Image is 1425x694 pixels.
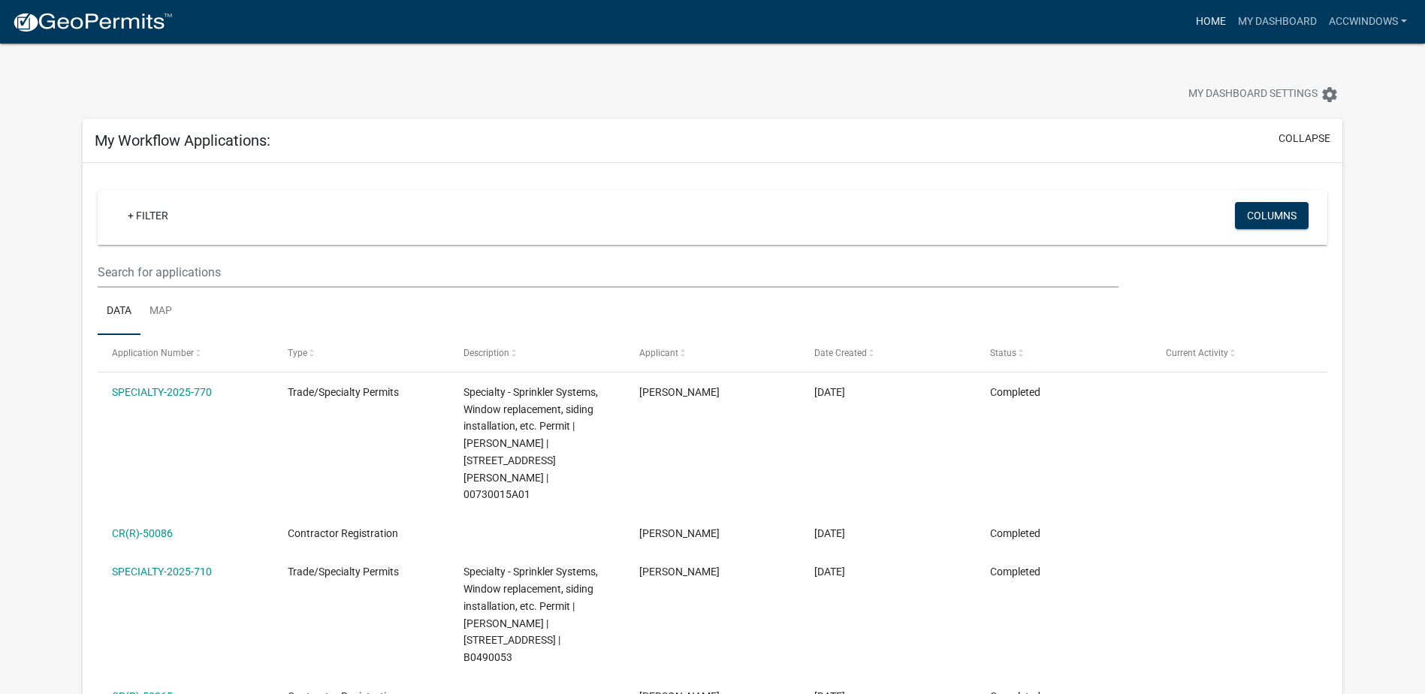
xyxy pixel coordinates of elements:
[639,348,678,358] span: Applicant
[990,386,1040,398] span: Completed
[463,566,598,663] span: Specialty - Sprinkler Systems, Window replacement, siding installation, etc. Permit | Sarah Bitem...
[990,566,1040,578] span: Completed
[639,527,720,539] span: Sarah Biteman-Dunn
[449,335,625,371] datatable-header-cell: Description
[288,527,398,539] span: Contractor Registration
[1321,86,1339,104] i: settings
[288,566,399,578] span: Trade/Specialty Permits
[98,288,140,336] a: Data
[800,335,976,371] datatable-header-cell: Date Created
[1166,348,1228,358] span: Current Activity
[98,335,273,371] datatable-header-cell: Application Number
[814,527,845,539] span: 03/28/2025
[624,335,800,371] datatable-header-cell: Applicant
[140,288,181,336] a: Map
[463,348,509,358] span: Description
[98,257,1119,288] input: Search for applications
[1235,202,1309,229] button: Columns
[273,335,449,371] datatable-header-cell: Type
[1279,131,1330,146] button: collapse
[288,386,399,398] span: Trade/Specialty Permits
[990,348,1016,358] span: Status
[112,348,194,358] span: Application Number
[288,348,307,358] span: Type
[1323,8,1413,36] a: ACCWindows
[814,386,845,398] span: 05/01/2025
[1190,8,1232,36] a: Home
[95,131,270,149] h5: My Workflow Applications:
[1188,86,1318,104] span: My Dashboard Settings
[112,386,212,398] a: SPECIALTY-2025-770
[112,566,212,578] a: SPECIALTY-2025-710
[116,202,180,229] a: + Filter
[976,335,1152,371] datatable-header-cell: Status
[1232,8,1323,36] a: My Dashboard
[1152,335,1327,371] datatable-header-cell: Current Activity
[814,566,845,578] span: 03/26/2025
[639,566,720,578] span: Sarah Biteman-Dunn
[814,348,867,358] span: Date Created
[990,527,1040,539] span: Completed
[463,386,598,501] span: Specialty - Sprinkler Systems, Window replacement, siding installation, etc. Permit | Hannah Soud...
[639,386,720,398] span: Sarah Biteman-Dunn
[1176,80,1351,109] button: My Dashboard Settingssettings
[112,527,173,539] a: CR(R)-50086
